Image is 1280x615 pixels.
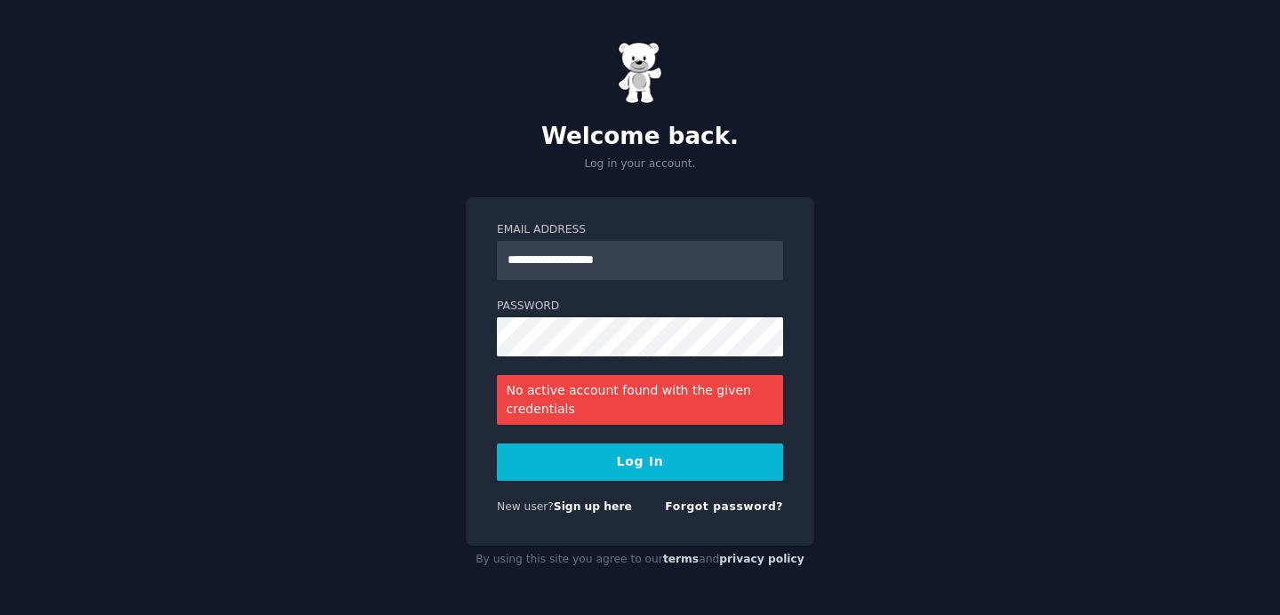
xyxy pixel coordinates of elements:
[665,500,783,513] a: Forgot password?
[466,156,814,172] p: Log in your account.
[466,546,814,574] div: By using this site you agree to our and
[497,299,783,315] label: Password
[554,500,632,513] a: Sign up here
[466,123,814,151] h2: Welcome back.
[719,553,804,565] a: privacy policy
[663,553,699,565] a: terms
[497,443,783,481] button: Log In
[497,375,783,425] div: No active account found with the given credentials
[618,42,662,104] img: Gummy Bear
[497,500,554,513] span: New user?
[497,222,783,238] label: Email Address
